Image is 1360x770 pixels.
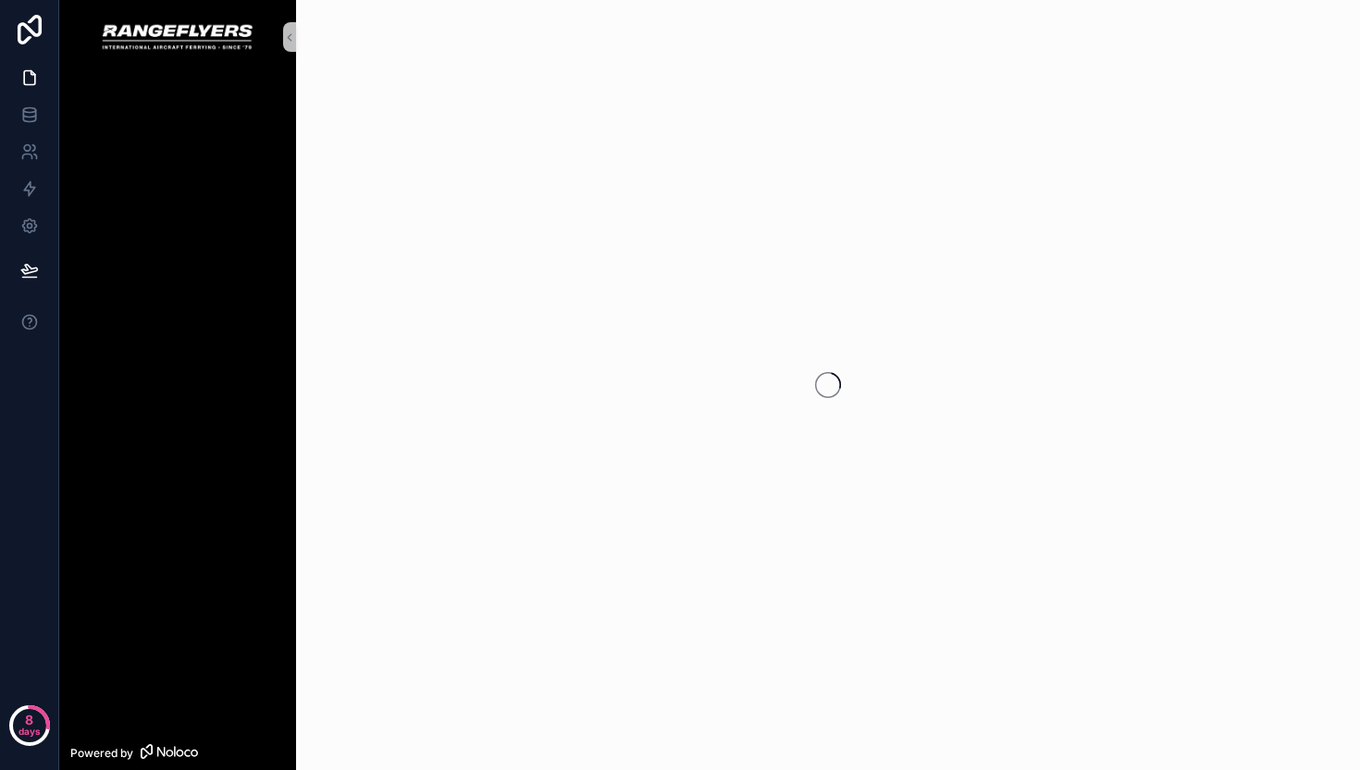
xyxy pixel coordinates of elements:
[25,711,33,729] p: 8
[59,736,296,770] a: Powered by
[101,22,253,52] img: App logo
[19,718,41,744] p: days
[70,746,133,761] span: Powered by
[59,74,296,107] div: scrollable content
